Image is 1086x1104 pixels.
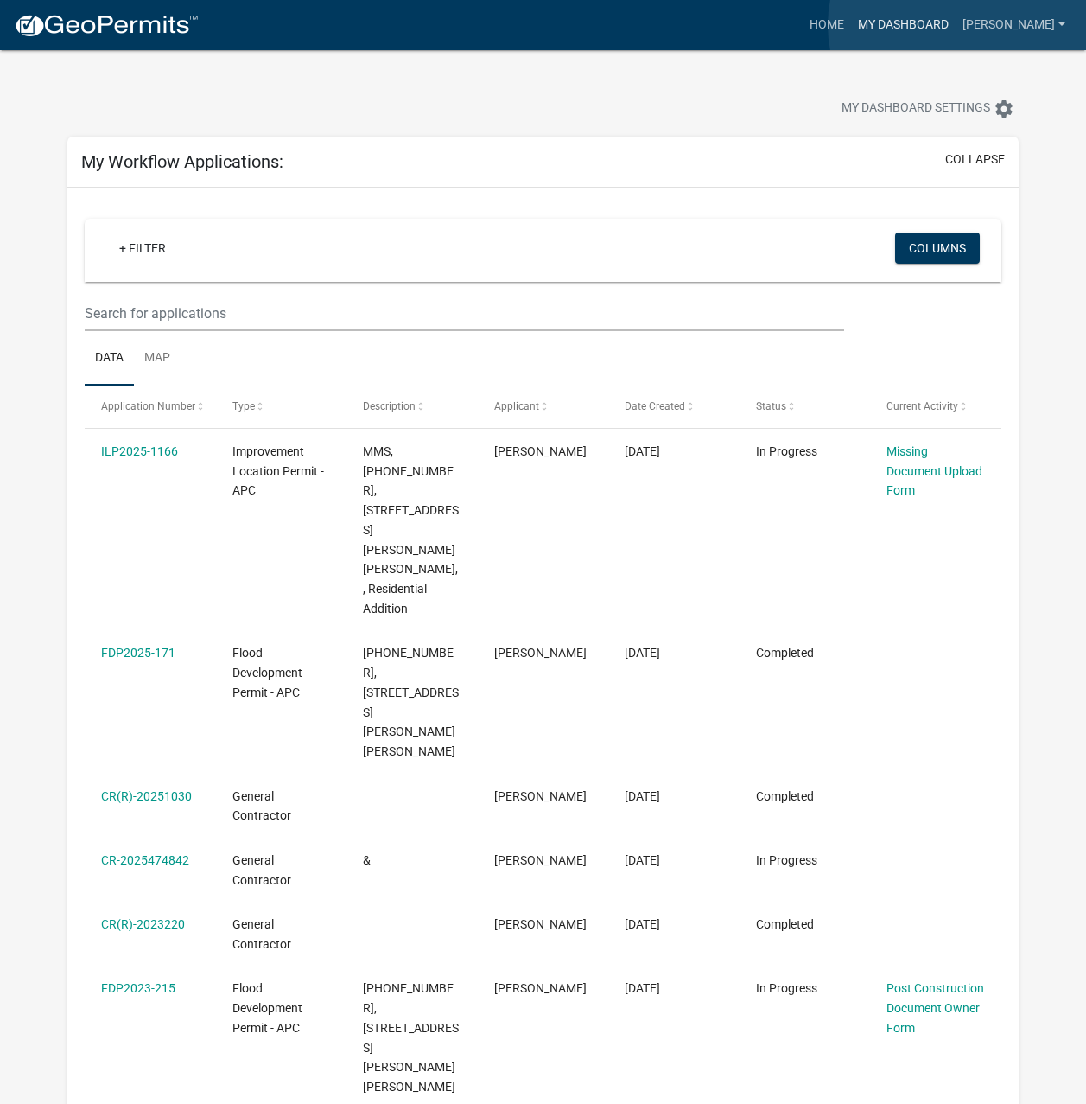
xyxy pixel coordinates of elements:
h5: My Workflow Applications: [81,151,283,172]
span: Shawn Dustin Huey [494,853,587,867]
a: Data [85,331,134,386]
datatable-header-cell: Applicant [478,386,609,427]
span: Flood Development Permit - APC [232,981,302,1035]
span: Current Activity [886,400,958,412]
span: Date Created [625,400,685,412]
span: 005-110-054, 6402 E MCKENNA RD, Huey, 211 [363,981,459,1094]
datatable-header-cell: Description [346,386,478,427]
datatable-header-cell: Application Number [85,386,216,427]
a: + Filter [105,233,180,264]
span: Shawn Dustin Huey [494,646,587,660]
datatable-header-cell: Current Activity [870,386,1001,427]
datatable-header-cell: Type [215,386,346,427]
span: Shawn Dustin Huey [494,917,587,931]
a: FDP2025-171 [101,646,175,660]
span: 09/07/2025 [625,853,660,867]
span: 09/15/2025 [625,444,660,458]
button: My Dashboard Settingssettings [828,92,1028,125]
span: Application Number [101,400,195,412]
input: Search for applications [85,296,844,331]
a: [PERSON_NAME] [956,9,1072,41]
i: settings [994,99,1014,119]
a: Missing Document Upload Form [886,444,982,498]
span: 09/10/2025 [625,646,660,660]
span: My Dashboard Settings [841,99,990,119]
span: 005-110-054, 6402 E MCKENNA RD LOT 99, Huey, 211 [363,646,459,758]
a: CR-2025474842 [101,853,189,867]
a: ILP2025-1166 [101,444,178,458]
a: My Dashboard [851,9,956,41]
span: 09/07/2025 [625,789,660,803]
span: Improvement Location Permit - APC [232,444,324,498]
span: Completed [756,917,814,931]
span: In Progress [756,981,817,995]
button: collapse [945,150,1005,169]
span: General Contractor [232,853,291,887]
span: Completed [756,789,814,803]
span: Status [756,400,786,412]
a: Home [803,9,851,41]
span: In Progress [756,853,817,867]
span: Shawn Dustin Huey [494,981,587,995]
span: Flood Development Permit - APC [232,646,302,699]
a: FDP2023-215 [101,981,175,995]
a: CR(R)-2023220 [101,917,185,931]
span: Applicant [494,400,539,412]
span: General Contractor [232,789,291,823]
span: Shawn Dustin Huey [494,444,587,458]
span: General Contractor [232,917,291,951]
span: In Progress [756,444,817,458]
a: CR(R)-20251030 [101,789,192,803]
span: 03/28/2023 [625,981,660,995]
a: Map [134,331,181,386]
span: Completed [756,646,814,660]
button: Columns [895,233,980,264]
span: & [363,853,371,867]
span: 09/13/2023 [625,917,660,931]
a: Post Construction Document Owner Form [886,981,984,1035]
span: Shawn Dustin Huey [494,789,587,803]
span: Description [363,400,416,412]
span: Type [232,400,255,412]
datatable-header-cell: Date Created [608,386,740,427]
datatable-header-cell: Status [740,386,871,427]
span: MMS, 005-110-054, 6402 E MCKENNA RD LOT 99, Huey, ILP2025-1166, , Residential Addition [363,444,459,616]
